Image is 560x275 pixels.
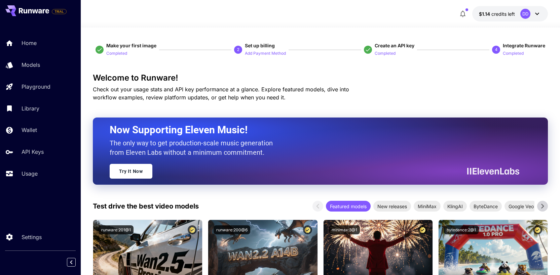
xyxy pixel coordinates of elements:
p: Models [22,61,40,69]
p: Home [22,39,37,47]
p: Completed [106,50,127,57]
button: $1.139DD [472,6,548,21]
h3: Welcome to Runware! [93,73,548,83]
p: Add Payment Method [245,50,286,57]
button: Certified Model – Vetted for best performance and includes a commercial license. [418,225,427,234]
button: Certified Model – Vetted for best performance and includes a commercial license. [533,225,542,234]
div: KlingAI [443,201,467,212]
p: Library [22,104,39,112]
button: Add Payment Method [245,49,286,57]
h2: Now Supporting Eleven Music! [110,124,515,136]
p: Wallet [22,126,37,134]
button: bytedance:2@1 [444,225,479,234]
div: Collapse sidebar [72,256,81,268]
div: MiniMax [414,201,441,212]
div: Google Veo [505,201,538,212]
span: Add your payment card to enable full platform functionality. [52,7,67,15]
button: Certified Model – Vetted for best performance and includes a commercial license. [188,225,197,234]
button: Completed [503,49,524,57]
button: runware:201@1 [99,225,134,234]
p: 4 [495,47,497,53]
button: Completed [106,49,127,57]
span: New releases [373,203,411,210]
p: Completed [503,50,524,57]
p: Usage [22,170,38,178]
p: Completed [375,50,396,57]
p: 2 [237,47,239,53]
span: Set up billing [245,43,275,48]
span: Create an API key [375,43,414,48]
button: minimax:3@1 [329,225,360,234]
span: Make your first image [106,43,156,48]
div: Featured models [326,201,371,212]
span: MiniMax [414,203,441,210]
span: Integrate Runware [503,43,545,48]
span: KlingAI [443,203,467,210]
span: credits left [491,11,515,17]
p: Test drive the best video models [93,201,199,211]
button: runware:200@6 [214,225,250,234]
p: Playground [22,83,50,91]
span: Google Veo [505,203,538,210]
div: $1.139 [479,10,515,17]
button: Collapse sidebar [67,258,76,267]
div: DD [520,9,530,19]
a: Try It Now [110,164,152,179]
p: API Keys [22,148,44,156]
div: ByteDance [470,201,502,212]
button: Completed [375,49,396,57]
span: Featured models [326,203,371,210]
span: ByteDance [470,203,502,210]
p: The only way to get production-scale music generation from Eleven Labs without a minimum commitment. [110,138,278,157]
div: New releases [373,201,411,212]
span: $1.14 [479,11,491,17]
span: TRIAL [52,9,66,14]
span: Check out your usage stats and API key performance at a glance. Explore featured models, dive int... [93,86,349,101]
button: Certified Model – Vetted for best performance and includes a commercial license. [303,225,312,234]
p: Settings [22,233,42,241]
